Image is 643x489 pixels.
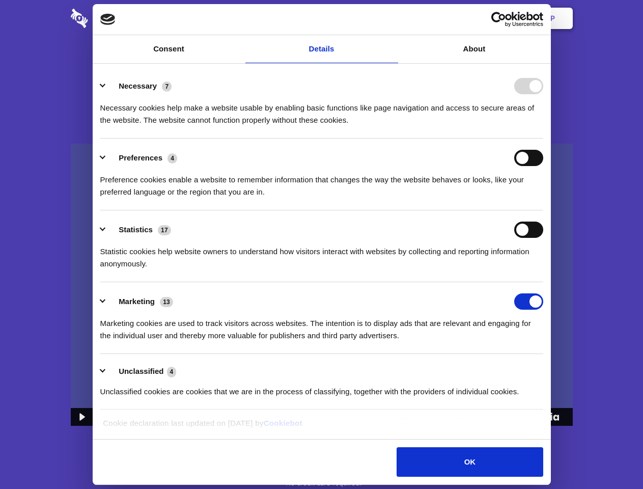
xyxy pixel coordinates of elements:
a: Cookiebot [264,419,302,427]
div: Preference cookies enable a website to remember information that changes the way the website beha... [100,166,543,198]
a: About [398,35,551,63]
a: Contact [413,3,460,34]
button: Preferences (4) [100,150,184,166]
button: Marketing (13) [100,293,180,310]
h4: Auto-redaction of sensitive data, encrypted data sharing and self-destructing private chats. Shar... [71,93,573,126]
button: Unclassified (4) [100,365,183,378]
div: Unclassified cookies are cookies that we are in the process of classifying, together with the pro... [100,378,543,398]
span: 7 [162,81,172,92]
label: Necessary [119,81,157,90]
a: Pricing [299,3,343,34]
label: Preferences [119,153,162,162]
div: Statistic cookies help website owners to understand how visitors interact with websites by collec... [100,238,543,270]
a: Details [245,35,398,63]
button: OK [397,447,543,477]
h1: Eliminate Slack Data Loss. [71,46,573,83]
button: Play Video [71,408,92,426]
img: Sharesecret [71,144,573,426]
span: 17 [158,225,171,235]
button: Necessary (7) [100,78,178,94]
img: logo [100,14,116,25]
button: Statistics (17) [100,222,178,238]
span: 4 [167,153,177,164]
label: Marketing [119,297,155,306]
a: Consent [93,35,245,63]
div: Cookie declaration last updated on [DATE] by [95,417,548,437]
div: Necessary cookies help make a website usable by enabling basic functions like page navigation and... [100,94,543,126]
img: logo-wordmark-white-trans-d4663122ce5f474addd5e946df7df03e33cb6a1c49d2221995e7729f52c070b2.svg [71,9,158,28]
iframe: Drift Widget Chat Controller [592,438,631,477]
span: 13 [160,297,173,307]
a: Login [462,3,506,34]
span: 4 [167,367,177,377]
label: Statistics [119,225,153,234]
a: Usercentrics Cookiebot - opens in a new window [454,12,543,27]
div: Marketing cookies are used to track visitors across websites. The intention is to display ads tha... [100,310,543,342]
